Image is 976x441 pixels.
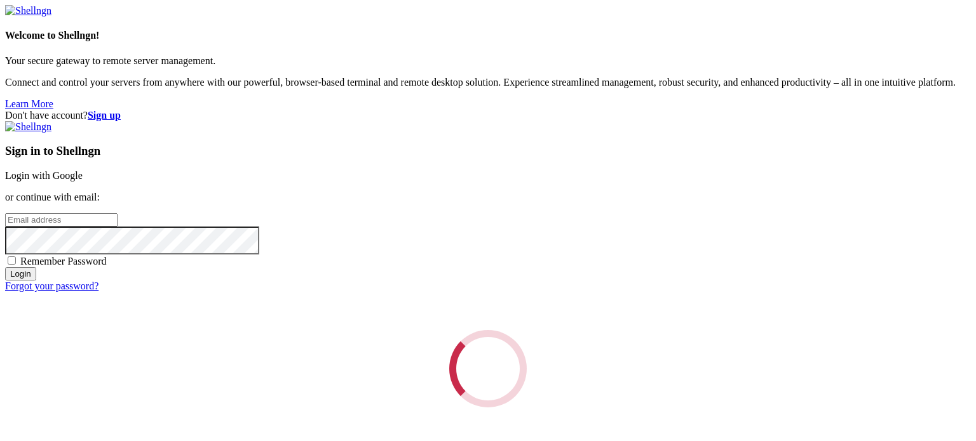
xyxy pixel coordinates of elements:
img: Shellngn [5,121,51,133]
input: Email address [5,213,118,227]
a: Sign up [88,110,121,121]
h3: Sign in to Shellngn [5,144,971,158]
span: Remember Password [20,256,107,267]
input: Remember Password [8,256,16,265]
p: Your secure gateway to remote server management. [5,55,971,67]
a: Login with Google [5,170,83,181]
input: Login [5,267,36,280]
p: Connect and control your servers from anywhere with our powerful, browser-based terminal and remo... [5,77,971,88]
div: Don't have account? [5,110,971,121]
a: Forgot your password? [5,280,98,291]
div: Loading... [449,330,527,407]
a: Learn More [5,98,53,109]
img: Shellngn [5,5,51,16]
h4: Welcome to Shellngn! [5,30,971,41]
p: or continue with email: [5,192,971,203]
